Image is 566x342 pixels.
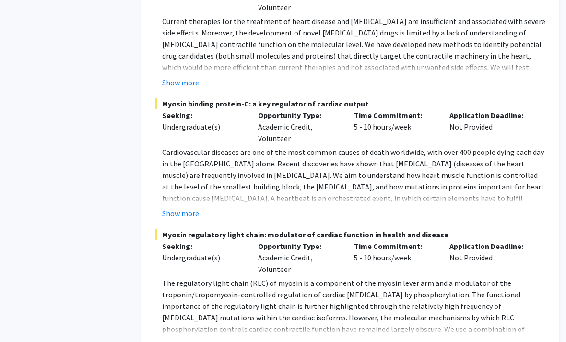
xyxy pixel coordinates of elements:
[449,240,531,252] p: Application Deadline:
[449,109,531,121] p: Application Deadline:
[162,121,244,132] div: Undergraduate(s)
[347,109,443,144] div: 5 - 10 hours/week
[442,240,538,275] div: Not Provided
[258,240,340,252] p: Opportunity Type:
[354,109,436,121] p: Time Commitment:
[162,16,545,106] span: Current therapies for the treatment of heart disease and [MEDICAL_DATA] are insufficient and asso...
[7,299,41,335] iframe: Chat
[155,229,545,240] span: Myosin regulatory light chain: modulator of cardiac function in health and disease
[162,77,199,88] button: Show more
[162,252,244,263] div: Undergraduate(s)
[347,240,443,275] div: 5 - 10 hours/week
[354,240,436,252] p: Time Commitment:
[251,240,347,275] div: Academic Credit, Volunteer
[162,240,244,252] p: Seeking:
[442,109,538,144] div: Not Provided
[258,109,340,121] p: Opportunity Type:
[155,98,545,109] span: Myosin binding protein-C: a key regulator of cardiac output
[162,147,544,226] span: Cardiovascular diseases are one of the most common causes of death worldwide, with over 400 peopl...
[162,109,244,121] p: Seeking:
[251,109,347,144] div: Academic Credit, Volunteer
[162,208,199,219] button: Show more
